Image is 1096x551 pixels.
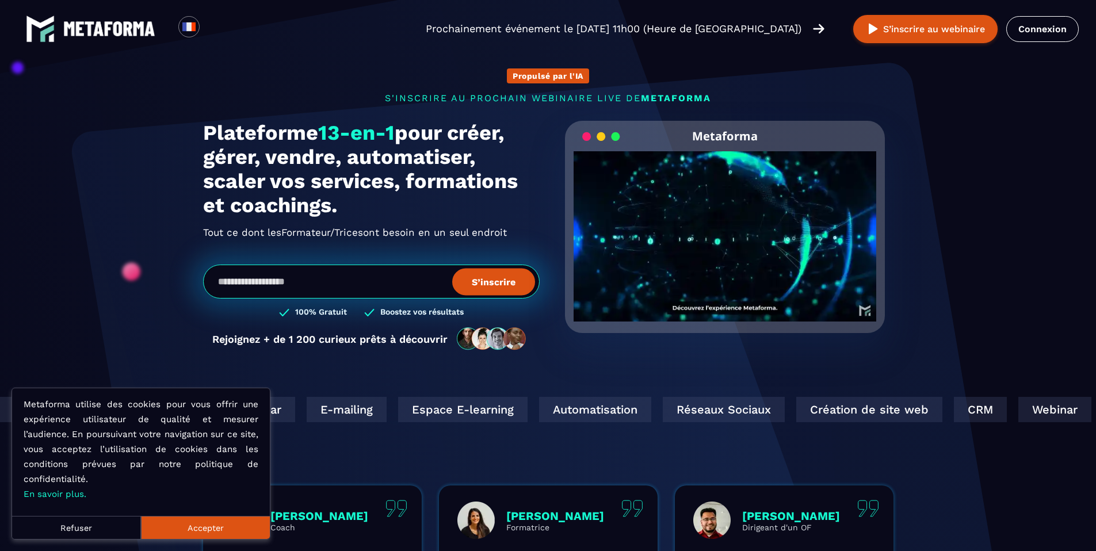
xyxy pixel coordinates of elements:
img: quote [385,500,407,517]
img: checked [364,307,375,318]
button: Refuser [12,516,141,539]
button: S’inscrire au webinaire [853,15,998,43]
p: [PERSON_NAME] [742,509,840,523]
p: Propulsé par l'IA [513,71,583,81]
h3: Boostez vos résultats [380,307,464,318]
div: Webinar [220,397,293,422]
img: play [866,22,880,36]
img: arrow-right [813,22,824,35]
img: loading [582,131,620,142]
img: logo [63,21,155,36]
span: 13-en-1 [318,121,395,145]
div: Espace E-learning [396,397,525,422]
p: Formatrice [506,523,604,532]
video: Your browser does not support the video tag. [574,151,877,303]
input: Search for option [209,22,218,36]
p: Rejoignez + de 1 200 curieux prêts à découvrir [212,333,448,345]
img: logo [26,14,55,43]
div: Webinar [1016,397,1089,422]
div: CRM [952,397,1005,422]
img: quote [857,500,879,517]
h2: Metaforma [692,121,758,151]
div: E-mailing [304,397,384,422]
img: fr [182,20,196,34]
p: [PERSON_NAME] [270,509,368,523]
p: Metaforma utilise des cookies pour vous offrir une expérience utilisateur de qualité et mesurer l... [24,397,258,502]
p: [PERSON_NAME] [506,509,604,523]
a: Connexion [1006,16,1079,42]
button: Accepter [141,516,270,539]
h2: Tout ce dont les ont besoin en un seul endroit [203,223,540,242]
p: Prochainement événement le [DATE] 11h00 (Heure de [GEOGRAPHIC_DATA]) [426,21,801,37]
img: quote [621,500,643,517]
a: En savoir plus. [24,489,86,499]
img: profile [457,502,495,539]
p: s'inscrire au prochain webinaire live de [203,93,893,104]
span: METAFORMA [641,93,711,104]
img: profile [693,502,731,539]
p: Dirigeant d'un OF [742,523,840,532]
img: community-people [453,327,530,351]
h1: Plateforme pour créer, gérer, vendre, automatiser, scaler vos services, formations et coachings. [203,121,540,217]
span: Formateur/Trices [281,223,363,242]
div: Réseaux Sociaux [660,397,782,422]
h3: 100% Gratuit [295,307,347,318]
div: Search for option [200,16,228,41]
p: Coach [270,523,368,532]
img: checked [279,307,289,318]
div: Création de site web [794,397,940,422]
div: Automatisation [537,397,649,422]
button: S’inscrire [452,268,535,295]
